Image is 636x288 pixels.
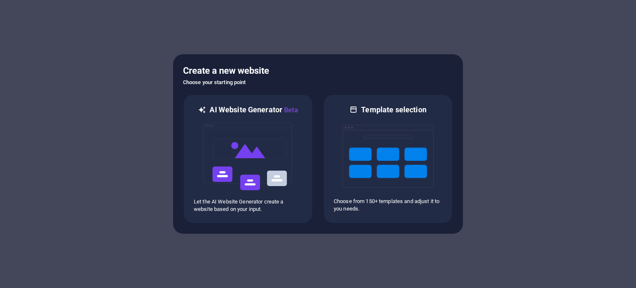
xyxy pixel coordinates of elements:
[202,115,294,198] img: ai
[210,105,298,115] h6: AI Website Generator
[194,198,302,213] p: Let the AI Website Generator create a website based on your input.
[361,105,426,115] h6: Template selection
[183,94,313,224] div: AI Website GeneratorBetaaiLet the AI Website Generator create a website based on your input.
[334,198,442,213] p: Choose from 150+ templates and adjust it to you needs.
[183,64,453,77] h5: Create a new website
[282,106,298,114] span: Beta
[323,94,453,224] div: Template selectionChoose from 150+ templates and adjust it to you needs.
[183,77,453,87] h6: Choose your starting point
